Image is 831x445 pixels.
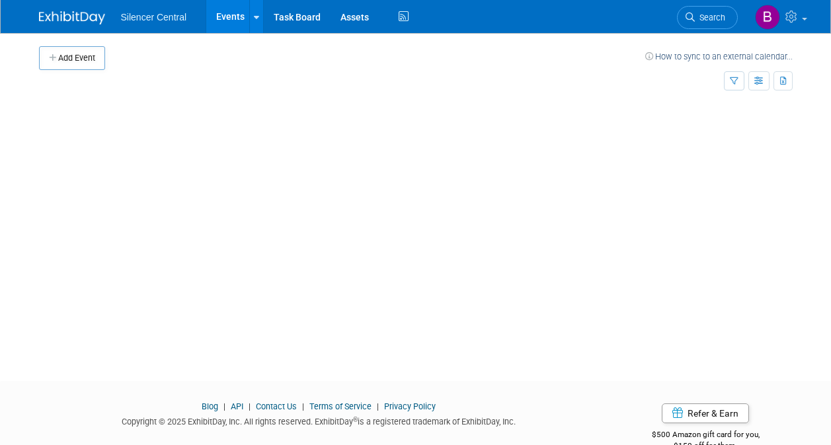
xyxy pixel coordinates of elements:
[662,403,749,423] a: Refer & Earn
[677,6,738,29] a: Search
[121,12,187,22] span: Silencer Central
[231,401,243,411] a: API
[39,413,600,428] div: Copyright © 2025 ExhibitDay, Inc. All rights reserved. ExhibitDay is a registered trademark of Ex...
[353,416,358,423] sup: ®
[374,401,382,411] span: |
[202,401,218,411] a: Blog
[645,51,793,61] a: How to sync to an external calendar...
[245,401,254,411] span: |
[384,401,436,411] a: Privacy Policy
[256,401,297,411] a: Contact Us
[695,13,725,22] span: Search
[39,11,105,24] img: ExhibitDay
[299,401,307,411] span: |
[309,401,372,411] a: Terms of Service
[39,46,105,70] button: Add Event
[755,5,780,30] img: Billee Page
[220,401,229,411] span: |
